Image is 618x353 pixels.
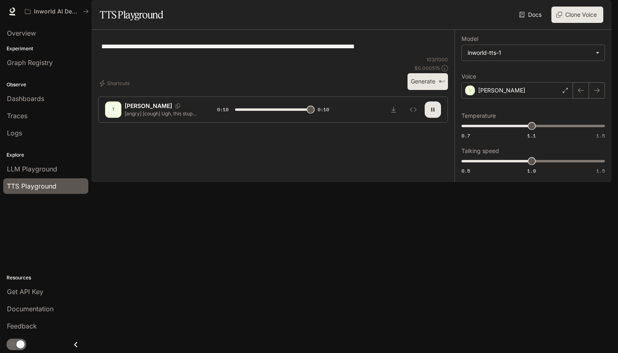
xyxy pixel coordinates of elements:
h1: TTS Playground [100,7,163,23]
span: 0.5 [461,167,470,174]
button: Inspect [405,101,421,118]
span: 0:10 [318,106,329,114]
div: T [107,103,120,116]
button: Copy Voice ID [172,103,184,108]
div: inworld-tts-1 [462,45,605,61]
p: Talking speed [461,148,499,154]
p: Temperature [461,113,496,119]
p: [PERSON_NAME] [478,86,525,94]
span: 0.7 [461,132,470,139]
p: $ 0.000515 [414,65,440,72]
span: 0:10 [217,106,228,114]
a: Docs [517,7,545,23]
p: Model [461,36,478,42]
p: Inworld AI Demos [34,8,80,15]
button: Clone Voice [551,7,603,23]
p: ⌘⏎ [439,79,445,84]
p: [PERSON_NAME] [125,102,172,110]
span: 1.1 [527,132,536,139]
button: All workspaces [21,3,92,20]
p: [angry] [cough] Ugh, this stupid cough... It's just so hard [cough] not getting sick this time of... [125,110,197,117]
button: Generate⌘⏎ [408,73,448,90]
button: Download audio [385,101,402,118]
span: 1.0 [527,167,536,174]
div: inworld-tts-1 [468,49,591,57]
span: 1.5 [596,167,605,174]
p: Voice [461,74,476,79]
button: Shortcuts [98,77,133,90]
span: 1.5 [596,132,605,139]
p: 103 / 1000 [426,56,448,63]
